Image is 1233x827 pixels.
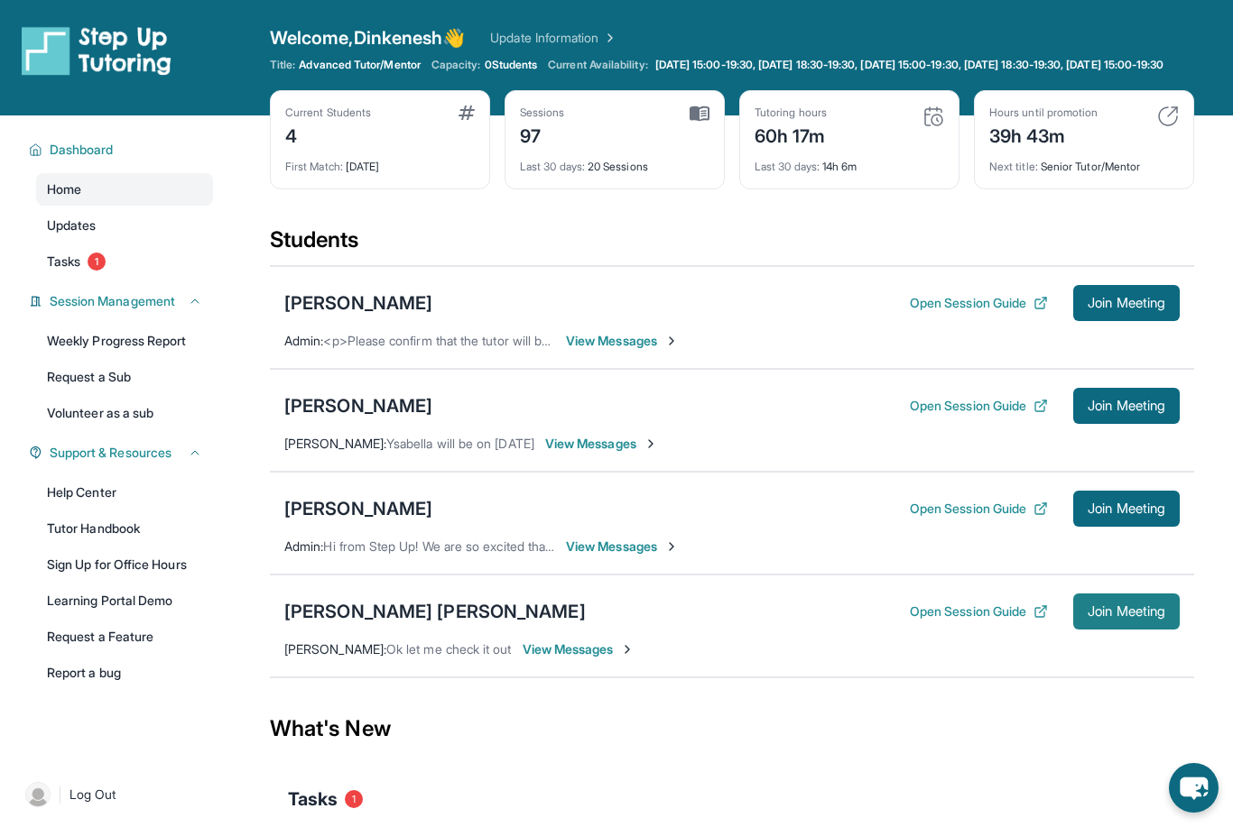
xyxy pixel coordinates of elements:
div: [DATE] [285,149,475,174]
div: Sessions [520,106,565,120]
div: 60h 17m [755,120,827,149]
span: View Messages [523,640,635,658]
span: Join Meeting [1088,503,1165,514]
div: 20 Sessions [520,149,709,174]
img: card [1157,106,1179,127]
span: Admin : [284,538,323,554]
a: Learning Portal Demo [36,584,213,617]
span: Last 30 days : [755,160,820,173]
img: Chevron-Right [664,334,679,348]
img: Chevron Right [599,29,617,47]
img: Chevron-Right [644,436,658,451]
a: Request a Sub [36,361,213,393]
a: Tutor Handbook [36,512,213,545]
span: 1 [345,790,363,808]
span: View Messages [566,538,679,556]
span: Ok let me check it out [386,641,512,657]
button: Open Session Guide [910,602,1048,620]
span: 1 [88,253,106,271]
span: Next title : [989,160,1038,173]
button: Open Session Guide [910,397,1048,415]
a: Tasks1 [36,245,213,278]
button: Join Meeting [1073,593,1180,629]
span: Admin : [284,333,323,348]
img: card [690,106,709,122]
span: Last 30 days : [520,160,585,173]
div: Hours until promotion [989,106,1098,120]
a: Weekly Progress Report [36,325,213,357]
img: Chevron-Right [664,539,679,554]
span: <p>Please confirm that the tutor will be able to attend your first assigned meeting time before j... [323,333,975,348]
span: First Match : [285,160,343,173]
button: Open Session Guide [910,294,1048,312]
a: Volunteer as a sub [36,397,213,429]
div: 4 [285,120,371,149]
span: Current Availability: [548,58,647,72]
img: logo [22,25,172,76]
span: Updates [47,216,97,234]
div: [PERSON_NAME] [284,290,432,316]
button: Open Session Guide [910,500,1048,518]
div: 39h 43m [989,120,1098,149]
span: Join Meeting [1088,606,1165,617]
span: Title: [270,58,295,72]
button: chat-button [1169,763,1219,813]
div: [PERSON_NAME] [PERSON_NAME] [284,599,586,624]
a: Update Information [490,29,616,47]
div: Tutoring hours [755,106,827,120]
a: Request a Feature [36,620,213,653]
span: [DATE] 15:00-19:30, [DATE] 18:30-19:30, [DATE] 15:00-19:30, [DATE] 18:30-19:30, [DATE] 15:00-19:30 [655,58,1164,72]
div: [PERSON_NAME] [284,496,432,521]
img: Chevron-Right [620,642,635,657]
span: Dashboard [50,141,114,159]
a: Home [36,173,213,206]
button: Session Management [42,292,202,310]
span: Home [47,180,81,198]
div: Students [270,225,1194,265]
span: | [58,784,62,805]
div: Current Students [285,106,371,120]
button: Join Meeting [1073,388,1180,424]
span: Ysabella will be on [DATE] [386,436,534,451]
div: [PERSON_NAME] [284,393,432,418]
img: card [459,106,475,120]
img: user-img [25,782,51,807]
span: View Messages [566,332,679,350]
div: 14h 6m [755,149,944,174]
span: [PERSON_NAME] : [284,436,386,451]
span: [PERSON_NAME] : [284,641,386,657]
a: |Log Out [18,775,213,814]
a: [DATE] 15:00-19:30, [DATE] 18:30-19:30, [DATE] 15:00-19:30, [DATE] 18:30-19:30, [DATE] 15:00-19:30 [652,58,1168,72]
button: Dashboard [42,141,202,159]
span: View Messages [545,435,658,453]
div: What's New [270,689,1194,768]
img: card [922,106,944,127]
div: 97 [520,120,565,149]
span: Log Out [70,786,116,804]
span: Join Meeting [1088,400,1165,411]
div: Senior Tutor/Mentor [989,149,1179,174]
button: Support & Resources [42,444,202,462]
a: Report a bug [36,657,213,689]
a: Sign Up for Office Hours [36,548,213,581]
a: Updates [36,209,213,242]
span: Session Management [50,292,175,310]
button: Join Meeting [1073,285,1180,321]
span: Capacity: [431,58,481,72]
span: Join Meeting [1088,298,1165,308]
a: Help Center [36,476,213,509]
span: Tasks [288,786,338,812]
button: Join Meeting [1073,491,1180,527]
span: 0 Students [485,58,538,72]
span: Tasks [47,253,80,271]
span: Advanced Tutor/Mentor [299,58,420,72]
span: Support & Resources [50,444,172,462]
span: Welcome, Dinkenesh 👋 [270,25,465,51]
